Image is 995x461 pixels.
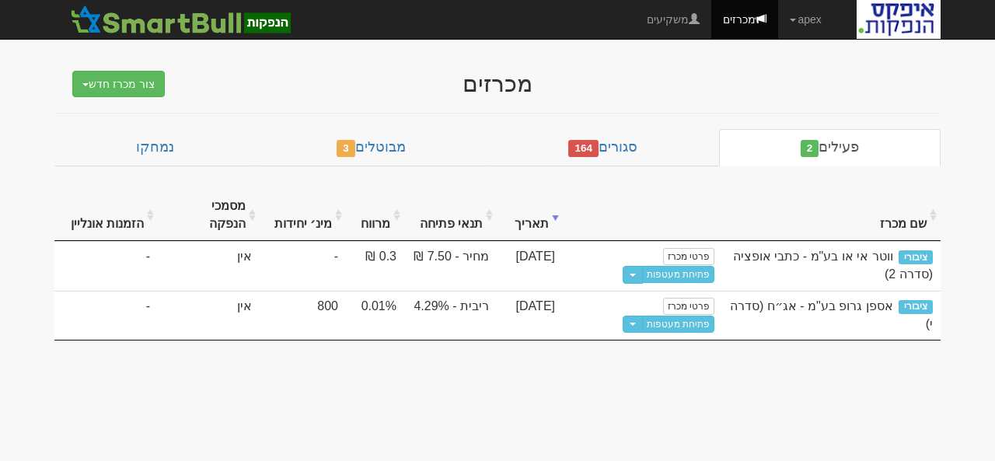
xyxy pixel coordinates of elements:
[404,291,497,341] td: ריבית - 4.29%
[146,248,150,266] span: -
[722,190,941,242] th: שם מכרז : activate to sort column ascending
[337,140,355,157] span: 3
[801,140,819,157] span: 2
[719,129,941,166] a: פעילים
[663,298,714,315] a: פרטי מכרז
[497,291,563,341] td: [DATE]
[146,298,150,316] span: -
[497,190,563,242] th: תאריך : activate to sort column ascending
[663,248,714,265] a: פרטי מכרז
[730,299,933,330] span: אספן גרופ בע"מ - אג״ח (סדרה י)
[194,71,801,96] div: מכרזים
[237,250,252,263] span: אין
[72,71,165,97] button: צור מכרז חדש
[404,241,497,291] td: מחיר - 7.50 ₪
[568,140,599,157] span: 164
[487,129,719,166] a: סגורים
[260,291,346,341] td: 800
[260,241,346,291] td: -
[404,190,497,242] th: תנאי פתיחה : activate to sort column ascending
[899,300,933,314] span: ציבורי
[54,190,158,242] th: הזמנות אונליין : activate to sort column ascending
[255,129,487,166] a: מבוטלים
[346,190,404,242] th: מרווח : activate to sort column ascending
[733,250,933,281] span: ווטר אי או בע"מ - כתבי אופציה (סדרה 2)
[260,190,346,242] th: מינ׳ יחידות : activate to sort column ascending
[158,190,260,242] th: מסמכי הנפקה : activate to sort column ascending
[237,299,252,313] span: אין
[642,316,714,333] a: פתיחת מעטפות
[346,241,404,291] td: 0.3 ₪
[642,266,714,283] a: פתיחת מעטפות
[899,250,933,264] span: ציבורי
[66,4,295,35] img: SmartBull Logo
[497,241,563,291] td: [DATE]
[346,291,404,341] td: 0.01%
[54,129,255,166] a: נמחקו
